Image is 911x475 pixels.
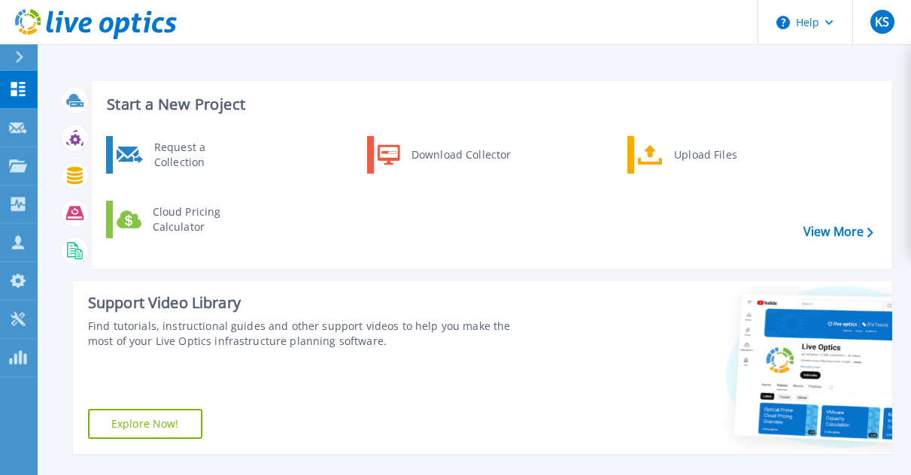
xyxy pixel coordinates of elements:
div: Support Video Library [88,293,513,313]
a: Upload Files [627,136,782,174]
div: Download Collector [404,140,518,170]
span: KS [875,16,889,28]
a: View More [803,225,873,239]
div: Cloud Pricing Calculator [145,204,257,234]
a: Request a Collection [106,136,260,174]
a: Download Collector [367,136,521,174]
div: Request a Collection [147,140,257,170]
a: Cloud Pricing Calculator [106,201,260,238]
h3: Start a New Project [107,96,873,113]
a: Explore Now! [88,409,202,439]
div: Upload Files [667,140,778,170]
div: Find tutorials, instructional guides and other support videos to help you make the most of your L... [88,319,513,349]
